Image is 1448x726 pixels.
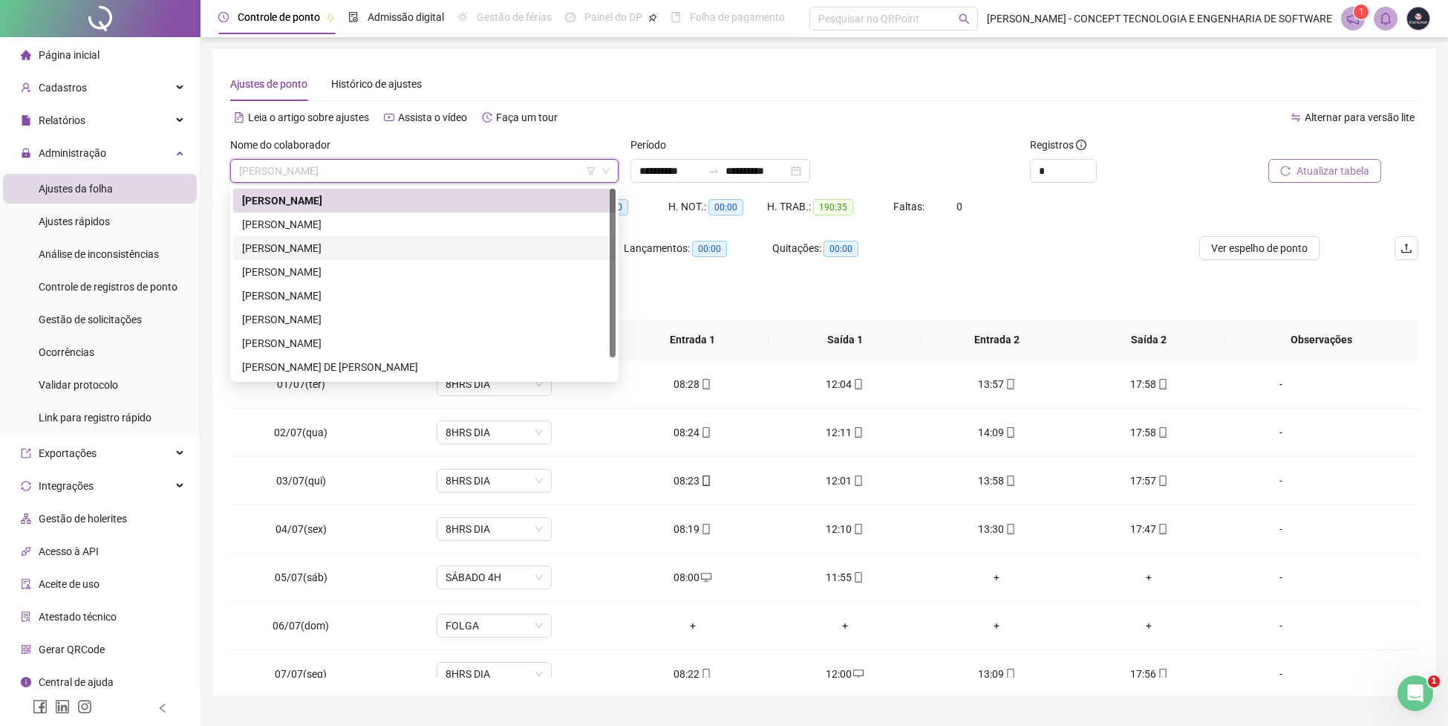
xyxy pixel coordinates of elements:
th: Saída 1 [769,320,921,360]
span: mobile [1004,379,1016,389]
div: - [1237,424,1325,441]
span: 1 [1359,7,1364,17]
span: clock-circle [218,12,229,22]
div: 08:22 [629,666,757,682]
div: + [933,569,1061,586]
span: pushpin [326,13,335,22]
span: Gerar QRCode [39,644,105,655]
span: mobile [852,524,864,534]
span: Exportações [39,447,97,459]
div: H. TRAB.: [767,198,893,215]
span: apartment [21,513,31,524]
span: 00:00 [708,199,743,215]
span: 00:00 [692,241,727,257]
div: 13:09 [933,666,1061,682]
span: mobile [699,476,711,486]
button: Ver espelho de ponto [1199,236,1320,260]
span: Ajustes da folha [39,183,113,195]
span: SÁBADO 4H [446,566,543,589]
th: Entrada 1 [617,320,769,360]
div: 08:19 [629,521,757,537]
span: file [21,115,31,126]
span: notification [1346,12,1360,25]
div: 13:58 [933,473,1061,489]
span: Gestão de férias [477,11,552,23]
div: 17:56 [1085,666,1213,682]
span: Ocorrências [39,346,94,358]
span: Relatórios [39,114,85,126]
div: - [1237,618,1325,634]
span: Faltas: [893,201,927,213]
div: MATEUS COSTA DE OLIVEIRA [233,331,616,355]
span: Gestão de holerites [39,513,127,525]
span: bell [1379,12,1392,25]
span: home [21,50,31,60]
iframe: Intercom live chat [1398,675,1433,711]
div: 17:58 [1085,424,1213,441]
span: to [708,165,720,177]
span: Análise de inconsistências [39,248,159,260]
span: Folha de pagamento [690,11,785,23]
span: facebook [33,699,48,714]
span: user-add [21,82,31,93]
span: Controle de ponto [238,11,320,23]
span: Faça um tour [496,111,558,123]
span: 03/07(qui) [276,475,326,487]
span: 07/07(seg) [275,668,327,680]
span: mobile [1156,379,1168,389]
div: [PERSON_NAME] [242,264,607,280]
span: swap [1291,112,1301,123]
span: Atualizar tabela [1297,163,1369,179]
div: + [933,618,1061,634]
span: swap-right [708,165,720,177]
div: [PERSON_NAME] [242,240,607,256]
span: mobile [1156,524,1168,534]
div: RAFAELA FLOR DE LIZ GOMES DA COSTA [233,355,616,379]
span: 8HRS DIA [446,663,543,685]
span: Cadastros [39,82,87,94]
div: + [629,618,757,634]
span: Assista o vídeo [398,111,467,123]
span: mobile [699,427,711,438]
span: desktop [852,669,864,679]
span: 04/07(sex) [275,523,327,535]
label: Nome do colaborador [230,137,340,153]
span: left [157,703,168,713]
div: 08:24 [629,424,757,441]
span: audit [21,579,31,589]
span: 0 [956,201,962,213]
span: mobile [699,669,711,679]
span: Gestão de solicitações [39,314,142,325]
div: MARCELO GOMES DE SOUSA [233,308,616,331]
div: 13:30 [933,521,1061,537]
div: 13:57 [933,376,1061,392]
span: [PERSON_NAME] - CONCEPT TECNOLOGIA E ENGENHARIA DE SOFTWARE [987,10,1332,27]
div: [PERSON_NAME] [242,335,607,351]
div: [PERSON_NAME] DE [PERSON_NAME] [242,359,607,375]
span: Histórico de ajustes [331,78,422,90]
span: Ajustes rápidos [39,215,110,227]
span: 190:35 [813,199,853,215]
span: sun [457,12,468,22]
div: + [1085,618,1213,634]
div: HUGO LEONARDO DE FREITAS LIMA JUNIOR [233,213,616,236]
span: Leia o artigo sobre ajustes [248,111,369,123]
div: [PERSON_NAME] [242,288,607,304]
span: 8HRS DIA [446,470,543,492]
span: mobile [699,524,711,534]
div: 08:28 [629,376,757,392]
div: - [1237,569,1325,586]
span: reload [1280,166,1291,176]
span: Página inicial [39,49,100,61]
div: 12:10 [780,521,909,537]
div: 12:00 [780,666,909,682]
span: export [21,448,31,458]
span: 8HRS DIA [446,518,543,540]
span: 00:00 [824,241,858,257]
div: Quitações: [772,240,921,257]
th: Observações [1225,320,1418,360]
span: mobile [1004,476,1016,486]
span: BRUNO RAFAEL DIAS PEREIRA [239,160,610,182]
span: mobile [852,476,864,486]
span: search [959,13,970,25]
